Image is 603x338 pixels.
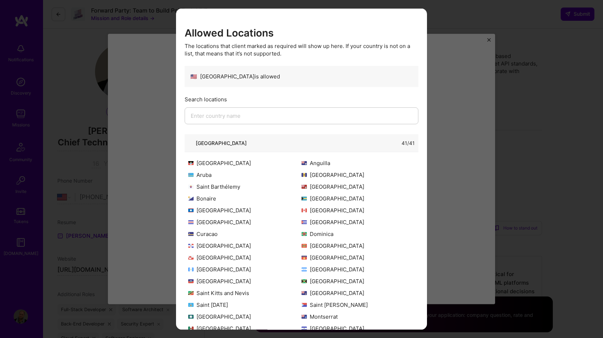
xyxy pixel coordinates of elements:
[301,303,307,306] img: Saint Martin
[301,220,307,224] img: Cuba
[196,139,247,146] div: [GEOGRAPHIC_DATA]
[188,326,194,330] img: Mexico
[188,196,194,200] img: Bonaire
[188,161,194,165] img: Antigua and Barbuda
[301,161,307,165] img: Anguilla
[301,184,307,188] img: Bermuda
[301,230,415,237] div: Dominica
[188,140,193,145] i: icon ArrowDown
[301,291,307,295] img: Cayman Islands
[301,232,307,236] img: Dominica
[301,208,307,212] img: Canada
[301,194,415,202] div: [GEOGRAPHIC_DATA]
[301,324,415,332] div: [GEOGRAPHIC_DATA]
[301,159,415,166] div: Anguilla
[301,313,415,320] div: Montserrat
[404,73,409,79] i: icon CheckBlack
[301,183,415,190] div: [GEOGRAPHIC_DATA]
[301,277,415,285] div: [GEOGRAPHIC_DATA]
[188,253,301,261] div: [GEOGRAPHIC_DATA]
[188,171,301,178] div: Aruba
[188,303,194,306] img: Saint Lucia
[301,255,307,259] img: Guadeloupe
[188,218,301,226] div: [GEOGRAPHIC_DATA]
[188,194,301,202] div: Bonaire
[185,95,418,103] div: Search locations
[188,159,301,166] div: [GEOGRAPHIC_DATA]
[188,243,194,247] img: Dominican Republic
[301,242,415,249] div: [GEOGRAPHIC_DATA]
[176,9,427,330] div: modal
[188,289,301,296] div: Saint Kitts and Nevis
[188,206,301,214] div: [GEOGRAPHIC_DATA]
[190,72,280,80] div: [GEOGRAPHIC_DATA] is allowed
[188,324,301,332] div: [GEOGRAPHIC_DATA]
[301,218,415,226] div: [GEOGRAPHIC_DATA]
[402,139,415,146] div: 41 / 41
[188,301,301,308] div: Saint [DATE]
[301,173,307,177] img: Barbados
[188,208,194,212] img: Belize
[188,173,194,177] img: Aruba
[188,314,194,318] img: Martinique
[185,42,418,57] div: The locations that client marked as required will show up here. If your country is not on a list,...
[188,313,301,320] div: [GEOGRAPHIC_DATA]
[301,301,415,308] div: Saint [PERSON_NAME]
[188,184,194,188] img: Saint Barthélemy
[301,171,415,178] div: [GEOGRAPHIC_DATA]
[188,255,194,259] img: Greenland
[301,267,307,271] img: Honduras
[185,27,418,39] h3: Allowed Locations
[185,107,418,124] input: Enter country name
[188,277,301,285] div: [GEOGRAPHIC_DATA]
[301,326,307,330] img: Nicaragua
[188,242,301,249] div: [GEOGRAPHIC_DATA]
[188,183,301,190] div: Saint Barthélemy
[301,279,307,283] img: Jamaica
[190,72,197,80] span: 🇺🇸
[188,291,194,295] img: Saint Kitts and Nevis
[188,232,194,236] img: Curacao
[188,279,194,283] img: Haiti
[188,267,194,271] img: Guatemala
[301,265,415,273] div: [GEOGRAPHIC_DATA]
[188,230,301,237] div: Curacao
[301,243,307,247] img: Grenada
[301,253,415,261] div: [GEOGRAPHIC_DATA]
[188,220,194,224] img: Costa Rica
[415,18,419,23] i: icon Close
[301,314,307,318] img: Montserrat
[188,265,301,273] div: [GEOGRAPHIC_DATA]
[301,196,307,200] img: Bahamas
[301,289,415,296] div: [GEOGRAPHIC_DATA]
[301,206,415,214] div: [GEOGRAPHIC_DATA]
